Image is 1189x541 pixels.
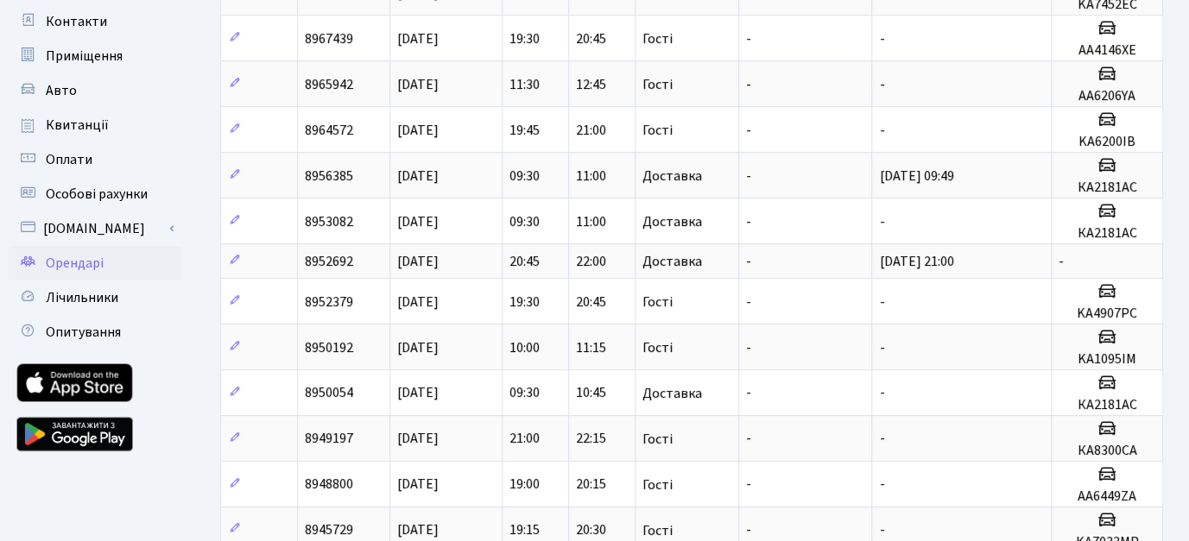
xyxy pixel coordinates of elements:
span: 20:30 [576,521,606,540]
a: Опитування [9,315,181,349]
a: Приміщення [9,39,181,73]
span: 19:30 [509,29,540,48]
span: 19:45 [509,121,540,140]
span: - [746,384,751,403]
span: - [746,75,751,94]
span: Оплати [46,150,92,169]
span: [DATE] [397,252,439,271]
h5: КА2181АС [1059,179,1155,196]
span: Опитування [46,323,121,342]
span: [DATE] [397,75,439,94]
span: Доставка [642,169,702,183]
span: 21:00 [509,430,540,449]
a: Особові рахунки [9,177,181,211]
span: [DATE] [397,521,439,540]
a: Оплати [9,142,181,177]
span: Доставка [642,255,702,268]
h5: AA6206YA [1059,88,1155,104]
span: 8964572 [305,121,353,140]
span: Гості [642,478,673,492]
span: [DATE] 09:49 [879,167,953,186]
span: 20:45 [576,29,606,48]
span: - [746,293,751,311]
span: 21:00 [576,121,606,140]
h5: AA4146XE [1059,42,1155,59]
span: Орендарі [46,254,104,273]
span: [DATE] [397,430,439,449]
span: - [879,521,884,540]
a: [DOMAIN_NAME] [9,211,181,246]
span: 19:15 [509,521,540,540]
span: Гості [642,341,673,355]
span: - [746,252,751,271]
span: [DATE] 21:00 [879,252,953,271]
span: 8945729 [305,521,353,540]
span: 8950054 [305,384,353,403]
span: - [746,29,751,48]
span: - [879,430,884,449]
span: - [746,121,751,140]
span: 11:00 [576,167,606,186]
span: Контакти [46,12,107,31]
span: 22:15 [576,430,606,449]
h5: КА2181АС [1059,397,1155,413]
span: - [879,475,884,494]
span: 8953082 [305,212,353,231]
span: 20:45 [576,293,606,311]
span: 8950192 [305,338,353,357]
span: - [746,167,751,186]
span: - [746,521,751,540]
span: [DATE] [397,167,439,186]
span: 19:00 [509,475,540,494]
span: 09:30 [509,212,540,231]
span: Квитанції [46,116,109,135]
span: 8967439 [305,29,353,48]
span: - [1059,252,1064,271]
span: - [746,475,751,494]
span: Приміщення [46,47,123,66]
span: 12:45 [576,75,606,94]
span: - [879,75,884,94]
h5: KA6200IB [1059,134,1155,150]
span: Лічильники [46,288,118,307]
span: 8949197 [305,430,353,449]
span: - [879,338,884,357]
span: [DATE] [397,384,439,403]
span: Доставка [642,215,702,229]
h5: AA6449ZA [1059,488,1155,505]
span: Гості [642,32,673,46]
span: 10:00 [509,338,540,357]
span: Гості [642,295,673,309]
a: Контакти [9,4,181,39]
span: - [879,121,884,140]
span: Гості [642,432,673,446]
span: [DATE] [397,293,439,311]
h5: КА2181АС [1059,225,1155,242]
h5: KA1095IM [1059,351,1155,368]
span: 09:30 [509,384,540,403]
span: 8965942 [305,75,353,94]
span: Авто [46,81,77,100]
h5: KA4907PC [1059,305,1155,322]
span: - [746,338,751,357]
span: [DATE] [397,475,439,494]
span: 09:30 [509,167,540,186]
span: - [879,384,884,403]
span: 20:15 [576,475,606,494]
span: 20:45 [509,252,540,271]
a: Авто [9,73,181,108]
span: - [879,212,884,231]
span: Доставка [642,387,702,400]
span: Гості [642,524,673,538]
span: - [879,293,884,311]
span: Гості [642,78,673,91]
a: Квитанції [9,108,181,142]
span: 10:45 [576,384,606,403]
span: 11:00 [576,212,606,231]
span: 22:00 [576,252,606,271]
span: 8956385 [305,167,353,186]
span: 11:30 [509,75,540,94]
span: - [746,430,751,449]
span: - [879,29,884,48]
span: 8952379 [305,293,353,311]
